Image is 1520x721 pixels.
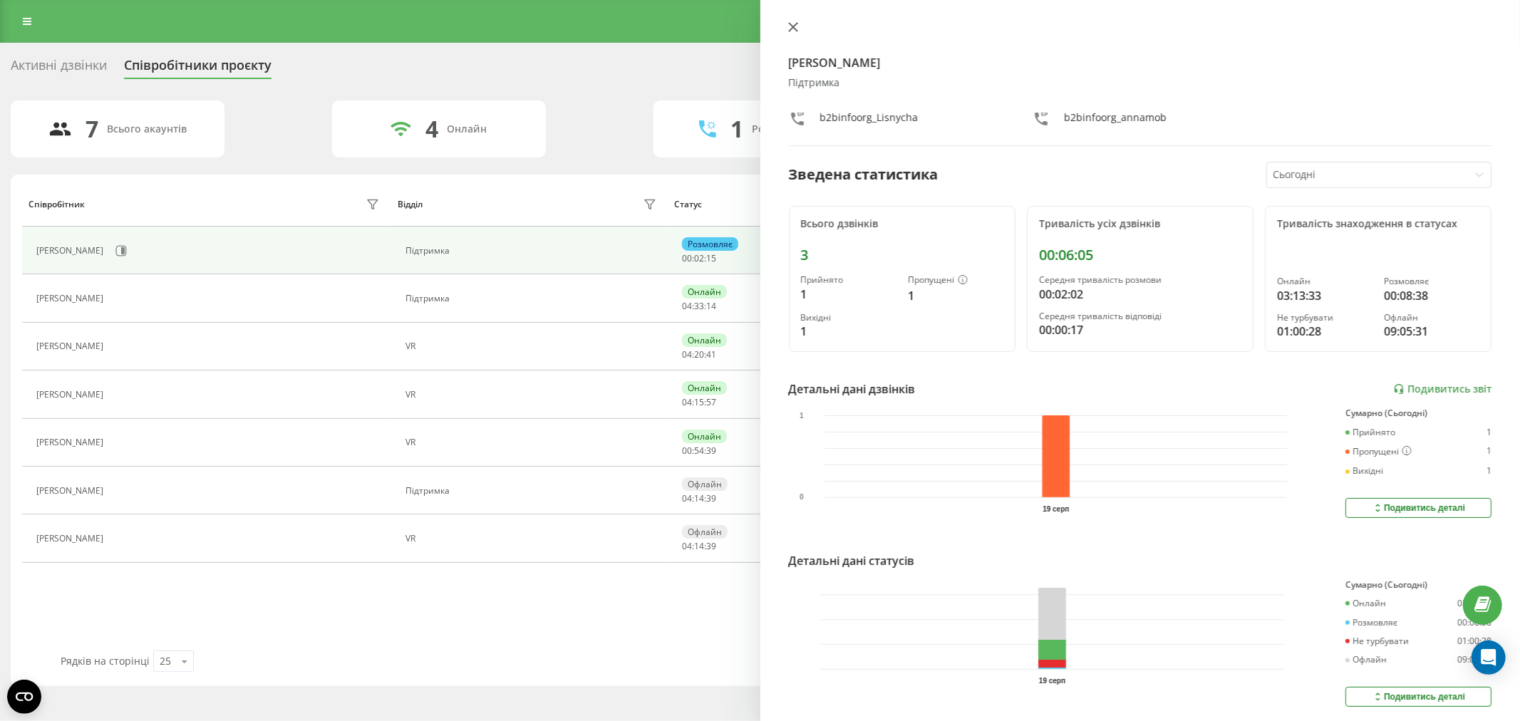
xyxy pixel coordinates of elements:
[752,123,821,135] div: Розмовляють
[1457,636,1491,646] div: 01:00:28
[1345,580,1491,590] div: Сумарно (Сьогодні)
[36,294,107,304] div: [PERSON_NAME]
[682,541,716,551] div: : :
[682,446,716,456] div: : :
[1372,502,1465,514] div: Подивитись деталі
[405,390,660,400] div: VR
[7,680,41,714] button: Open CMP widget
[800,412,804,420] text: 1
[789,552,915,569] div: Детальні дані статусів
[730,115,743,142] div: 1
[36,534,107,544] div: [PERSON_NAME]
[682,301,716,311] div: : :
[1487,466,1491,476] div: 1
[1345,408,1491,418] div: Сумарно (Сьогодні)
[1345,655,1387,665] div: Офлайн
[694,540,704,552] span: 14
[1277,313,1372,323] div: Не турбувати
[682,254,716,264] div: : :
[694,300,704,312] span: 33
[908,275,1003,286] div: Пропущені
[706,540,716,552] span: 39
[694,252,704,264] span: 02
[682,381,727,395] div: Онлайн
[405,486,660,496] div: Підтримка
[801,275,896,285] div: Прийнято
[1277,276,1372,286] div: Онлайн
[1345,598,1386,608] div: Онлайн
[706,348,716,360] span: 41
[789,54,1492,71] h4: [PERSON_NAME]
[706,300,716,312] span: 14
[1393,383,1491,395] a: Подивитись звіт
[1277,287,1372,304] div: 03:13:33
[1039,321,1241,338] div: 00:00:17
[36,246,107,256] div: [PERSON_NAME]
[682,396,692,408] span: 04
[1372,691,1465,702] div: Подивитись деталі
[425,115,438,142] div: 4
[398,199,423,209] div: Відділ
[682,445,692,457] span: 00
[1384,323,1479,340] div: 09:05:31
[820,110,919,131] div: b2binfoorg_Lisnycha
[682,494,716,504] div: : :
[36,390,107,400] div: [PERSON_NAME]
[1487,446,1491,457] div: 1
[682,492,692,504] span: 04
[1064,110,1167,131] div: b2binfoorg_annamob
[1384,287,1479,304] div: 00:08:38
[1345,687,1491,707] button: Подивитись деталі
[1043,505,1069,513] text: 19 серп
[1039,286,1241,303] div: 00:02:02
[1472,640,1506,675] div: Open Intercom Messenger
[682,350,716,360] div: : :
[405,294,660,304] div: Підтримка
[405,341,660,351] div: VR
[682,300,692,312] span: 04
[108,123,187,135] div: Всього акаунтів
[682,477,728,491] div: Офлайн
[1345,498,1491,518] button: Подивитись деталі
[706,252,716,264] span: 15
[447,123,487,135] div: Онлайн
[706,396,716,408] span: 57
[682,348,692,360] span: 04
[801,247,1003,264] div: 3
[801,286,896,303] div: 1
[36,437,107,447] div: [PERSON_NAME]
[1487,427,1491,437] div: 1
[694,396,704,408] span: 15
[160,654,171,668] div: 25
[789,164,939,185] div: Зведена статистика
[801,218,1003,230] div: Всього дзвінків
[682,540,692,552] span: 04
[405,246,660,256] div: Підтримка
[86,115,99,142] div: 7
[706,445,716,457] span: 39
[1457,655,1491,665] div: 09:05:31
[1457,618,1491,628] div: 00:08:38
[706,492,716,504] span: 39
[908,287,1003,304] div: 1
[1345,427,1395,437] div: Прийнято
[694,492,704,504] span: 14
[801,323,896,340] div: 1
[36,486,107,496] div: [PERSON_NAME]
[1345,636,1409,646] div: Не турбувати
[1384,313,1479,323] div: Офлайн
[674,199,702,209] div: Статус
[682,252,692,264] span: 00
[801,313,896,323] div: Вихідні
[1457,598,1491,608] div: 03:13:33
[800,494,804,502] text: 0
[1277,218,1479,230] div: Тривалість знаходження в статусах
[124,58,272,80] div: Співробітники проєкту
[29,199,85,209] div: Співробітник
[36,341,107,351] div: [PERSON_NAME]
[682,285,727,299] div: Онлайн
[405,534,660,544] div: VR
[694,348,704,360] span: 20
[789,380,916,398] div: Детальні дані дзвінків
[61,654,150,668] span: Рядків на сторінці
